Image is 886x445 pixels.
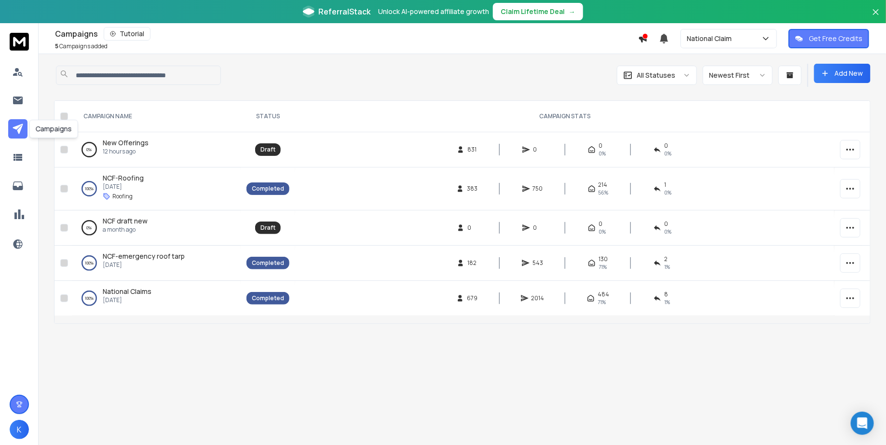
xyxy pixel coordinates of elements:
p: 0 % [87,145,92,154]
p: Unlock AI-powered affiliate growth [378,7,489,16]
span: 0 [599,142,602,150]
span: 0 [533,224,543,232]
p: [DATE] [103,296,151,304]
div: Draft [260,224,275,232]
span: 0% [599,150,606,157]
span: 0% [664,150,671,157]
div: Campaigns [55,27,638,41]
span: → [569,7,575,16]
span: 5 [55,42,58,50]
span: 182 [467,259,477,267]
div: Completed [252,294,284,302]
a: NCF-emergency roof tarp [103,251,185,261]
span: 0 % [664,189,671,196]
span: 1 % [664,298,670,306]
p: All Statuses [637,70,675,80]
span: 543 [532,259,543,267]
button: K [10,420,29,439]
span: 0% [599,228,606,236]
span: NCF-emergency roof tarp [103,251,185,261]
p: Roofing [112,193,133,200]
span: 679 [467,294,477,302]
a: New Offerings [103,138,149,148]
span: 130 [599,255,608,263]
td: 100%NCF-Roofing[DATE]Roofing [72,167,241,210]
span: NCF-Roofing [103,173,144,182]
p: [DATE] [103,183,144,191]
span: 71 % [598,298,606,306]
th: CAMPAIGN NAME [72,101,241,132]
p: a month ago [103,226,148,234]
button: Tutorial [104,27,150,41]
div: Campaigns [29,120,78,138]
div: Draft [260,146,275,153]
p: 12 hours ago [103,148,149,155]
td: 100%NCF-emergency roof tarp[DATE] [72,246,241,281]
span: 0 [533,146,543,153]
th: STATUS [241,101,295,132]
span: 0 [664,220,668,228]
span: 56 % [599,189,609,196]
span: 214 [599,181,608,189]
button: Newest First [703,66,773,85]
span: New Offerings [103,138,149,147]
button: Get Free Credits [789,29,869,48]
span: 0 [664,142,668,150]
p: 0 % [87,223,92,233]
span: 0 [599,220,602,228]
button: Add New [814,64,871,83]
span: 0% [664,228,671,236]
a: NCF draft new [103,216,148,226]
div: Completed [252,259,284,267]
p: 100 % [85,293,94,303]
p: Get Free Credits [809,34,862,43]
p: [DATE] [103,261,185,269]
button: Close banner [870,6,882,29]
span: 0 [467,224,477,232]
p: 100 % [85,258,94,268]
th: CAMPAIGN STATS [295,101,834,132]
span: 383 [467,185,477,193]
div: Open Intercom Messenger [851,412,874,435]
p: Campaigns added [55,42,108,50]
span: 2014 [532,294,545,302]
a: National Claims [103,287,151,296]
p: National Claim [687,34,736,43]
div: Completed [252,185,284,193]
span: 831 [467,146,477,153]
button: Claim Lifetime Deal→ [493,3,583,20]
span: 484 [598,291,609,298]
span: 750 [533,185,543,193]
span: 1 % [664,263,670,271]
td: 0%New Offerings12 hours ago [72,132,241,167]
p: 100 % [85,184,94,194]
td: 100%National Claims[DATE] [72,281,241,316]
span: 8 [664,291,668,298]
span: 1 [664,181,666,189]
span: ReferralStack [318,6,370,17]
span: 71 % [599,263,607,271]
td: 0%NCF draft newa month ago [72,210,241,246]
a: NCF-Roofing [103,173,144,183]
span: NCF draft new [103,216,148,225]
span: 2 [664,255,668,263]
